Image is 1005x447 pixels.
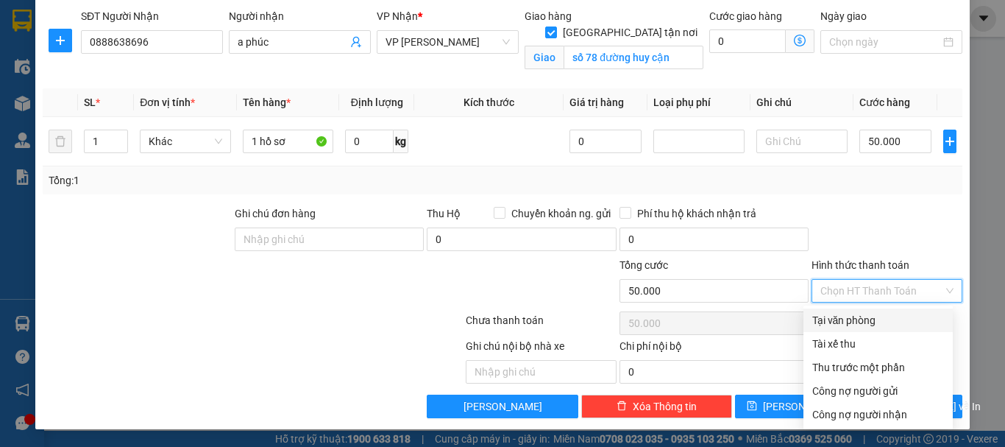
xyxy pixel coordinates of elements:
input: Nhập ghi chú [466,360,617,384]
span: Định lượng [351,96,403,108]
span: Thu Hộ [427,208,461,219]
div: Tổng: 1 [49,172,389,189]
label: Cước giao hàng [709,10,782,22]
div: Cước gửi hàng sẽ được ghi vào công nợ của người nhận [803,403,953,426]
label: Hình thức thanh toán [812,259,909,271]
button: save[PERSON_NAME] [735,395,848,418]
span: kg [394,130,408,153]
div: Ghi chú nội bộ nhà xe [466,338,617,360]
input: Giao tận nơi [564,46,703,69]
span: Giá trị hàng [569,96,624,108]
div: SĐT Người Nhận [81,8,223,24]
span: VP Hà Tĩnh [386,31,510,53]
span: Đơn vị tính [140,96,195,108]
div: Công nợ người gửi [812,383,944,399]
span: Xóa Thông tin [633,398,697,415]
span: [PERSON_NAME] [763,398,842,415]
div: Thu trước một phần [812,359,944,376]
div: Chi phí nội bộ [619,338,809,360]
span: Phí thu hộ khách nhận trả [631,205,762,222]
div: Chưa thanh toán [464,312,618,338]
input: Ngày giao [829,34,940,50]
label: Ghi chú đơn hàng [235,208,316,219]
span: user-add [350,36,362,48]
span: Giao [525,46,564,69]
input: Ghi chú đơn hàng [235,228,424,251]
span: save [747,401,757,412]
span: dollar-circle [794,35,806,46]
span: [PERSON_NAME] [464,398,542,415]
span: Cước hàng [859,96,910,108]
span: Kích thước [464,96,514,108]
div: Tài xế thu [812,336,944,352]
span: [GEOGRAPHIC_DATA] tận nơi [557,24,703,41]
button: [PERSON_NAME] [427,395,578,418]
button: printer[PERSON_NAME] và In [850,395,962,418]
input: VD: Bàn, Ghế [243,130,334,153]
div: Công nợ người nhận [812,406,944,423]
div: Cước gửi hàng sẽ được ghi vào công nợ của người gửi [803,379,953,403]
input: Ghi Chú [756,130,848,153]
span: Tổng cước [619,259,668,271]
span: Giao hàng [525,10,572,22]
span: plus [49,35,71,46]
input: 0 [569,130,642,153]
span: Tên hàng [243,96,291,108]
span: Khác [149,130,222,152]
button: plus [49,29,72,52]
span: VP Nhận [377,10,418,22]
div: Người nhận [229,8,371,24]
input: Cước giao hàng [709,29,786,53]
span: SL [84,96,96,108]
div: Tại văn phòng [812,312,944,328]
button: deleteXóa Thông tin [581,395,732,418]
span: Chuyển khoản ng. gửi [505,205,617,222]
th: Loại phụ phí [647,88,750,117]
th: Ghi chú [750,88,853,117]
button: delete [49,130,72,153]
button: plus [943,130,956,153]
span: delete [617,401,627,412]
label: Ngày giao [820,10,867,22]
span: plus [944,135,956,147]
